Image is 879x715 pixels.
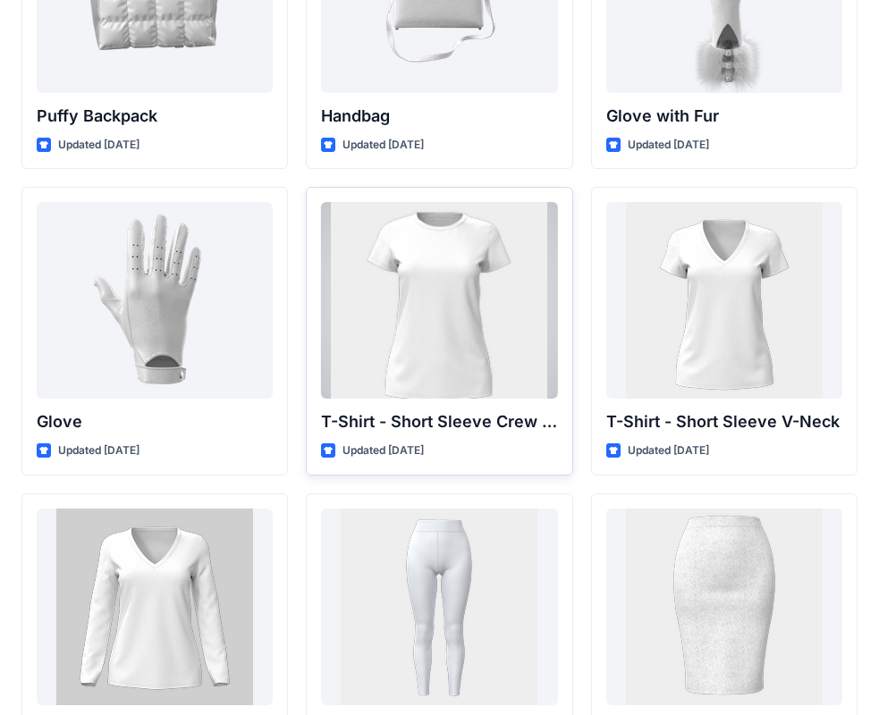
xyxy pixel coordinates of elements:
p: Puffy Backpack [37,104,273,129]
p: Handbag [321,104,557,129]
a: T-Shirt - Long Sleeve V-Neck [37,509,273,705]
a: Leggings [321,509,557,705]
a: T-Shirt - Short Sleeve Crew Neck [321,202,557,399]
a: T-Shirt - Short Sleeve V-Neck [606,202,842,399]
p: Updated [DATE] [58,442,139,460]
p: T-Shirt - Short Sleeve V-Neck [606,409,842,434]
a: Glove [37,202,273,399]
p: Glove with Fur [606,104,842,129]
p: Glove [37,409,273,434]
p: Updated [DATE] [628,136,709,155]
p: Updated [DATE] [58,136,139,155]
p: T-Shirt - Short Sleeve Crew Neck [321,409,557,434]
p: Updated [DATE] [342,442,424,460]
p: Updated [DATE] [628,442,709,460]
a: Knee length pencil skirt [606,509,842,705]
p: Updated [DATE] [342,136,424,155]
